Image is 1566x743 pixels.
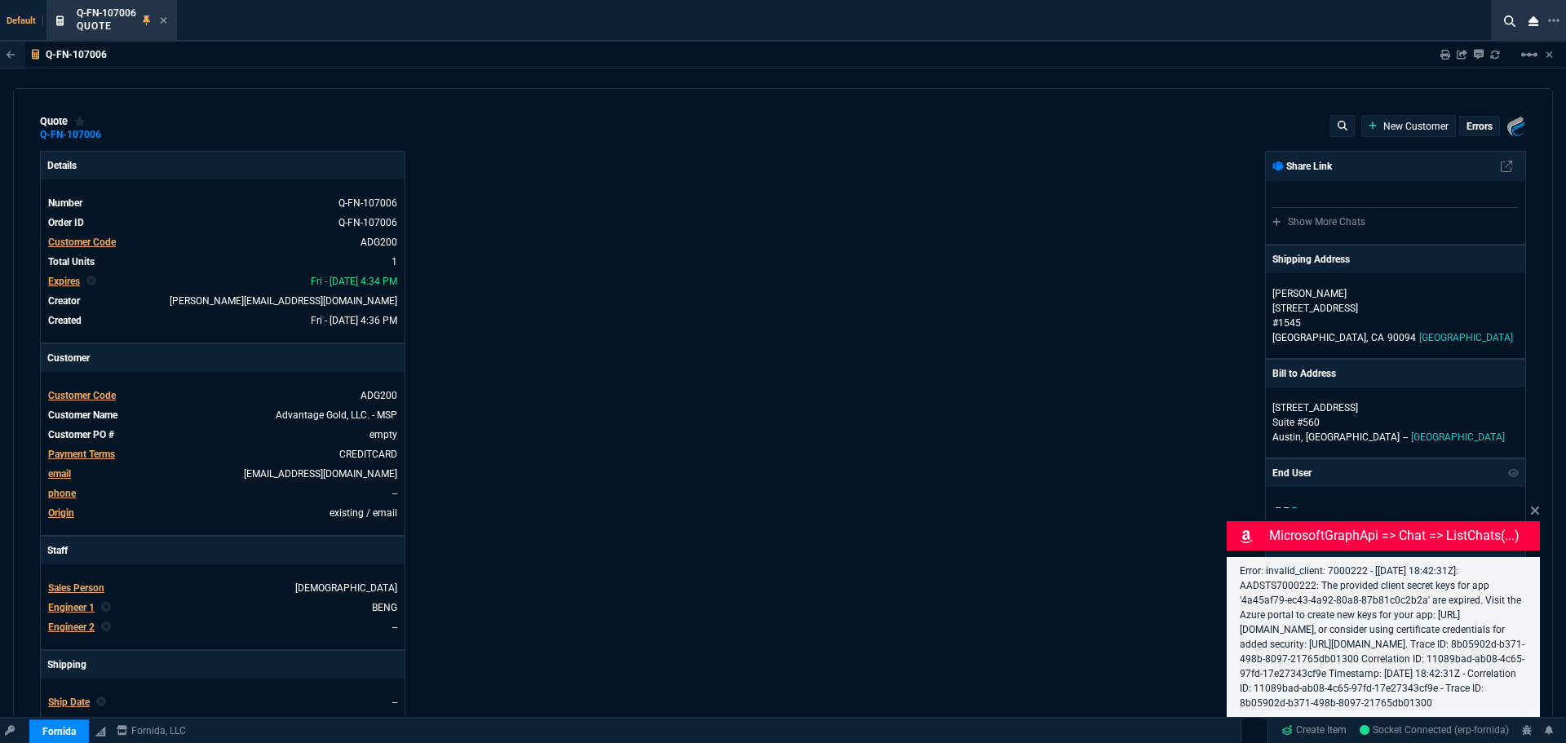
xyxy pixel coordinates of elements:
[1546,48,1553,61] a: Hide Workbench
[1371,332,1384,343] span: CA
[48,256,95,268] span: Total Units
[48,315,82,326] span: Created
[48,488,76,499] span: phone
[339,449,397,460] a: CREDITCARD
[101,600,111,615] nx-icon: Clear selected rep
[1240,564,1527,710] p: Error: invalid_client: 7000222 - [[DATE] 18:42:31Z]: AADSTS7000222: The provided client secret ke...
[47,580,398,596] tr: undefined
[47,387,398,404] tr: undefined
[48,697,90,708] span: Ship Date
[1272,252,1350,267] p: Shipping Address
[311,276,397,287] span: 2025-10-10T16:34:09.587Z
[41,344,405,372] p: Customer
[361,390,397,401] span: ADG200
[47,505,398,521] tr: undefined
[101,620,111,635] nx-icon: Clear selected rep
[1387,332,1416,343] span: 90094
[392,621,397,633] a: --
[1275,719,1353,743] a: Create Item
[48,217,84,228] span: Order ID
[1403,431,1408,443] span: --
[40,115,86,128] div: quote
[48,507,74,519] a: Origin
[47,599,398,616] tr: BENG
[47,694,398,710] tr: undefined
[1272,332,1368,343] span: [GEOGRAPHIC_DATA],
[1520,45,1539,64] mat-icon: Example home icon
[47,466,398,482] tr: ar@fornida.com
[1272,301,1519,316] p: [STREET_ADDRESS]
[112,723,191,738] a: msbcCompanyName
[1269,526,1537,546] p: MicrosoftGraphApi => chat => listChats(...)
[48,197,82,209] span: Number
[48,409,117,421] span: Customer Name
[47,312,398,329] tr: undefined
[46,48,107,61] p: Q-FN-107006
[48,237,116,248] span: Customer Code
[48,602,95,613] span: Engineer 1
[48,468,71,480] span: email
[1272,466,1312,480] p: End User
[367,716,397,728] a: FEDEX
[47,427,398,443] tr: undefined
[47,293,398,309] tr: undefined
[47,214,398,231] tr: See Marketplace Order
[391,256,397,268] span: 1
[40,134,101,136] a: Q-FN-107006
[330,507,397,519] span: existing / email
[48,429,114,440] span: Customer PO #
[47,619,398,635] tr: undefined
[338,217,397,228] a: See Marketplace Order
[47,446,398,462] tr: undefined
[1508,466,1520,480] nx-icon: Show/Hide End User to Customer
[86,274,96,289] nx-icon: Clear selected rep
[48,390,116,401] span: Customer Code
[1272,400,1519,415] p: [STREET_ADDRESS]
[41,152,405,179] p: Details
[48,716,74,728] span: Agent
[47,195,398,211] tr: See Marketplace Order
[1497,11,1522,31] nx-icon: Search
[1272,366,1336,381] p: Bill to Address
[1360,723,1509,738] a: RiymatsMicwvO1oBAACf
[48,276,80,287] span: Expires
[1306,431,1400,443] span: [GEOGRAPHIC_DATA]
[1272,216,1365,228] a: Show More Chats
[372,602,397,613] a: BENG
[47,234,398,250] tr: undefined
[361,237,397,248] a: ADG200
[74,115,86,128] div: Add to Watchlist
[47,407,398,423] tr: undefined
[1272,286,1429,301] p: [PERSON_NAME]
[77,20,136,33] p: Quote
[170,295,397,307] span: brian.over@fornida.com
[338,197,397,209] span: See Marketplace Order
[1360,725,1509,736] span: Socket Connected (erp-fornida)
[1272,431,1303,443] span: Austin,
[392,488,397,499] a: --
[311,315,397,326] span: 2025-09-26T16:36:28.559Z
[41,651,405,679] p: Shipping
[47,714,398,730] tr: undefined
[1522,11,1545,31] nx-icon: Close Workbench
[1272,415,1519,430] p: Suite #560
[160,15,167,28] nx-icon: Close Tab
[1369,119,1449,134] a: New Customer
[41,537,405,564] p: Staff
[1419,332,1513,343] span: [GEOGRAPHIC_DATA]
[48,295,80,307] span: Creator
[295,582,397,594] a: [DEMOGRAPHIC_DATA]
[1466,120,1493,133] p: errors
[47,254,398,270] tr: undefined
[7,15,43,26] span: Default
[48,582,104,594] span: Sales Person
[48,621,95,633] span: Engineer 2
[276,409,397,421] a: Advantage Gold, LLC. - MSP
[244,468,397,480] a: [EMAIL_ADDRESS][DOMAIN_NAME]
[48,449,115,460] span: Payment Terms
[96,695,106,710] nx-icon: Clear selected rep
[392,697,397,708] span: --
[77,7,136,19] span: Q-FN-107006
[7,49,15,60] nx-icon: Back to Table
